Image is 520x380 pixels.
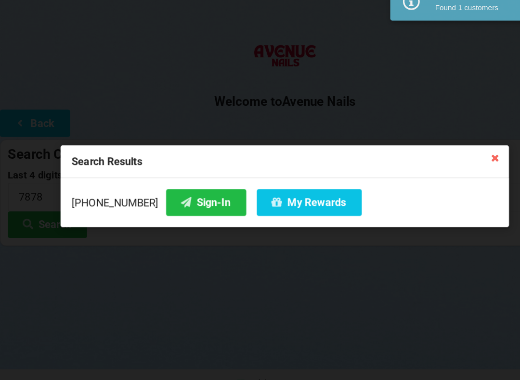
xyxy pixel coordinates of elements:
[55,152,465,182] div: Search Results
[397,22,496,31] div: Found 1 customers
[397,10,496,19] div: Search Results
[234,192,330,217] button: My Rewards
[65,192,455,217] div: [PHONE_NUMBER]
[152,192,225,217] button: Sign-In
